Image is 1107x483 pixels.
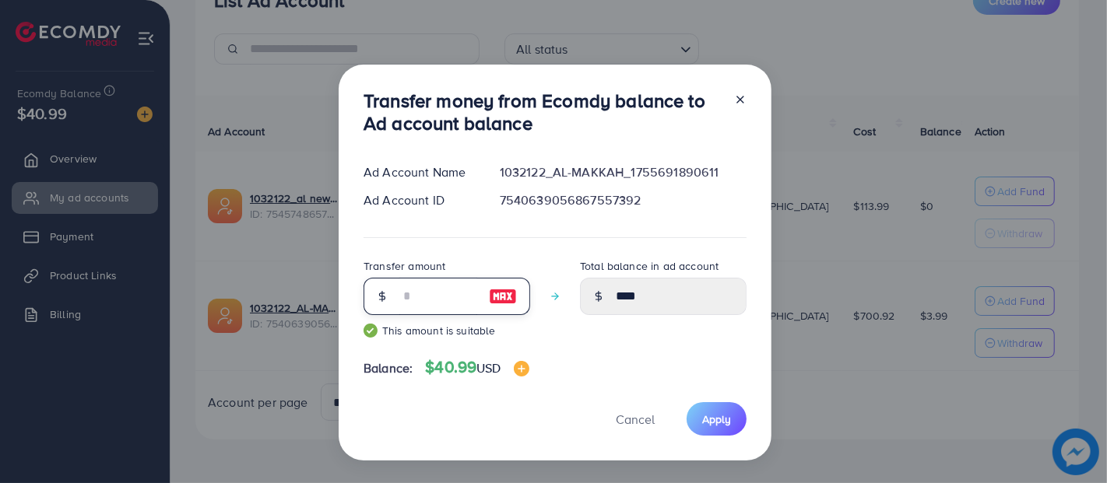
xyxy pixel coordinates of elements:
[487,163,759,181] div: 1032122_AL-MAKKAH_1755691890611
[425,358,529,377] h4: $40.99
[364,258,445,274] label: Transfer amount
[514,361,529,376] img: image
[364,359,413,377] span: Balance:
[580,258,719,274] label: Total balance in ad account
[476,359,501,376] span: USD
[364,89,722,135] h3: Transfer money from Ecomdy balance to Ad account balance
[687,402,747,436] button: Apply
[489,287,517,306] img: image
[364,323,530,338] small: This amount is suitable
[351,191,487,209] div: Ad Account ID
[616,411,655,428] span: Cancel
[596,402,674,436] button: Cancel
[487,191,759,209] div: 7540639056867557392
[364,324,378,338] img: guide
[351,163,487,181] div: Ad Account Name
[702,411,731,427] span: Apply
